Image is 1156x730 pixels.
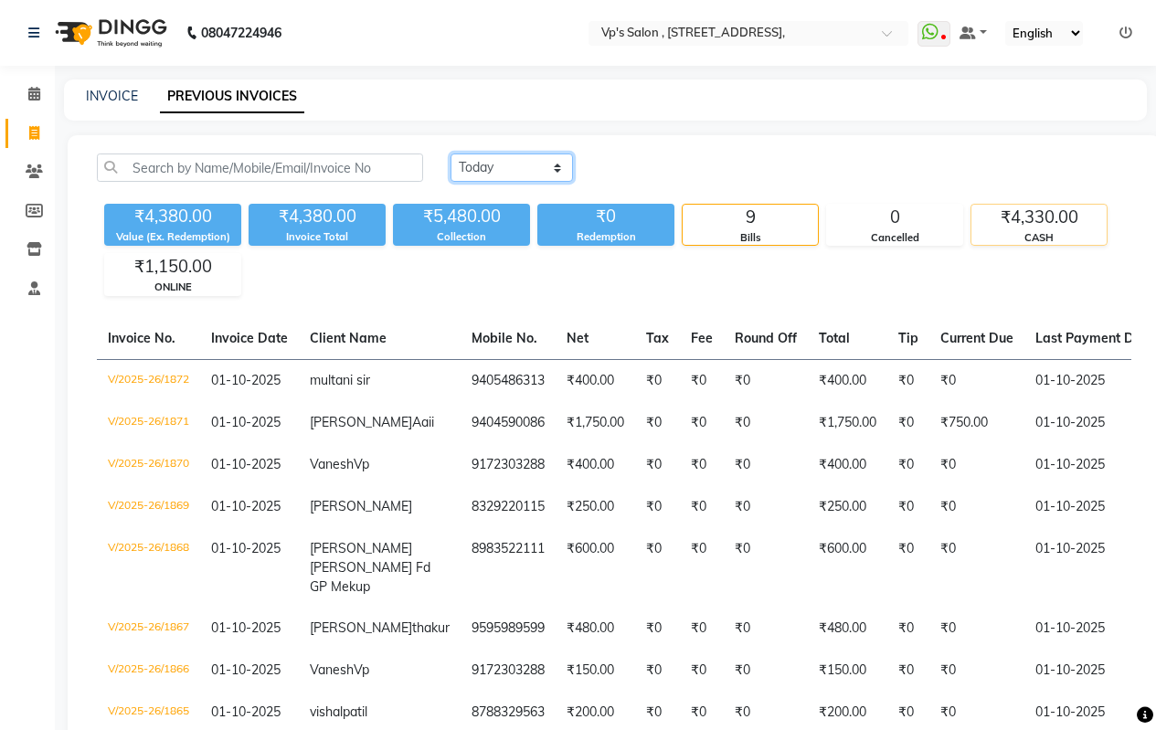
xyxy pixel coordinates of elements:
[929,359,1024,402] td: ₹0
[929,650,1024,692] td: ₹0
[412,414,434,430] span: Aaii
[724,608,808,650] td: ₹0
[887,402,929,444] td: ₹0
[461,359,556,402] td: 9405486313
[211,619,281,636] span: 01-10-2025
[97,153,423,182] input: Search by Name/Mobile/Email/Invoice No
[819,330,850,346] span: Total
[310,414,412,430] span: [PERSON_NAME]
[472,330,537,346] span: Mobile No.
[808,359,887,402] td: ₹400.00
[808,608,887,650] td: ₹480.00
[343,704,367,720] span: patil
[201,7,281,58] b: 08047224946
[646,330,669,346] span: Tax
[47,7,172,58] img: logo
[104,229,241,245] div: Value (Ex. Redemption)
[929,444,1024,486] td: ₹0
[211,372,281,388] span: 01-10-2025
[97,402,200,444] td: V/2025-26/1871
[971,230,1107,246] div: CASH
[211,330,288,346] span: Invoice Date
[635,650,680,692] td: ₹0
[97,486,200,528] td: V/2025-26/1869
[724,528,808,608] td: ₹0
[393,229,530,245] div: Collection
[635,444,680,486] td: ₹0
[108,330,175,346] span: Invoice No.
[97,650,200,692] td: V/2025-26/1866
[211,704,281,720] span: 01-10-2025
[393,204,530,229] div: ₹5,480.00
[680,444,724,486] td: ₹0
[97,359,200,402] td: V/2025-26/1872
[940,330,1013,346] span: Current Due
[680,402,724,444] td: ₹0
[724,359,808,402] td: ₹0
[808,650,887,692] td: ₹150.00
[724,402,808,444] td: ₹0
[537,204,674,229] div: ₹0
[691,330,713,346] span: Fee
[310,540,412,556] span: [PERSON_NAME]
[827,205,962,230] div: 0
[249,204,386,229] div: ₹4,380.00
[556,359,635,402] td: ₹400.00
[105,280,240,295] div: ONLINE
[97,608,200,650] td: V/2025-26/1867
[929,528,1024,608] td: ₹0
[211,661,281,678] span: 01-10-2025
[310,559,430,595] span: [PERSON_NAME] Fd GP Mekup
[211,456,281,472] span: 01-10-2025
[211,414,281,430] span: 01-10-2025
[310,498,412,514] span: [PERSON_NAME]
[680,528,724,608] td: ₹0
[887,528,929,608] td: ₹0
[680,608,724,650] td: ₹0
[635,359,680,402] td: ₹0
[354,456,369,472] span: Vp
[635,486,680,528] td: ₹0
[461,650,556,692] td: 9172303288
[808,402,887,444] td: ₹1,750.00
[808,444,887,486] td: ₹400.00
[735,330,797,346] span: Round Off
[887,650,929,692] td: ₹0
[310,704,343,720] span: vishal
[971,205,1107,230] div: ₹4,330.00
[635,528,680,608] td: ₹0
[898,330,918,346] span: Tip
[461,528,556,608] td: 8983522111
[211,540,281,556] span: 01-10-2025
[86,88,138,104] a: INVOICE
[635,608,680,650] td: ₹0
[808,486,887,528] td: ₹250.00
[461,444,556,486] td: 9172303288
[310,372,370,388] span: multani sir
[556,528,635,608] td: ₹600.00
[887,486,929,528] td: ₹0
[680,486,724,528] td: ₹0
[461,486,556,528] td: 8329220115
[160,80,304,113] a: PREVIOUS INVOICES
[683,205,818,230] div: 9
[461,608,556,650] td: 9595989599
[537,229,674,245] div: Redemption
[929,608,1024,650] td: ₹0
[461,402,556,444] td: 9404590086
[887,608,929,650] td: ₹0
[683,230,818,246] div: Bills
[310,661,354,678] span: Vanesh
[105,254,240,280] div: ₹1,150.00
[249,229,386,245] div: Invoice Total
[680,650,724,692] td: ₹0
[567,330,589,346] span: Net
[724,444,808,486] td: ₹0
[310,330,387,346] span: Client Name
[887,359,929,402] td: ₹0
[556,608,635,650] td: ₹480.00
[724,486,808,528] td: ₹0
[887,444,929,486] td: ₹0
[680,359,724,402] td: ₹0
[635,402,680,444] td: ₹0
